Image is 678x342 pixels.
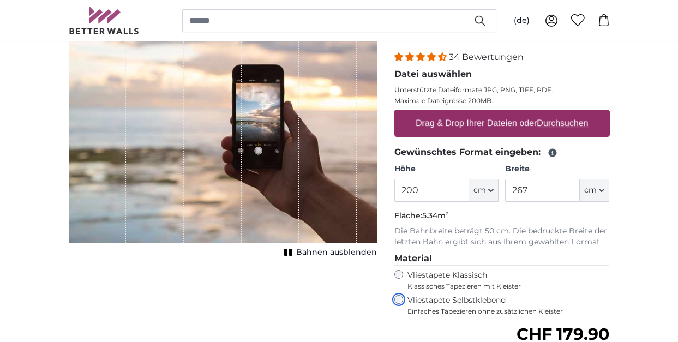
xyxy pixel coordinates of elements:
[281,245,377,260] button: Bahnen ausblenden
[505,11,538,31] button: (de)
[407,307,610,316] span: Einfaches Tapezieren ohne zusätzlichen Kleister
[411,112,593,134] label: Drag & Drop Ihrer Dateien oder
[394,164,499,175] label: Höhe
[407,270,601,291] label: Vliestapete Klassisch
[449,52,524,62] span: 34 Bewertungen
[537,118,588,128] u: Durchsuchen
[296,247,377,258] span: Bahnen ausblenden
[394,146,610,159] legend: Gewünschtes Format eingeben:
[469,179,499,202] button: cm
[505,164,609,175] label: Breite
[69,7,140,34] img: Betterwalls
[407,282,601,291] span: Klassisches Tapezieren mit Kleister
[580,179,609,202] button: cm
[422,211,449,220] span: 5.34m²
[394,252,610,266] legend: Material
[394,52,449,62] span: 4.32 stars
[394,226,610,248] p: Die Bahnbreite beträgt 50 cm. Die bedruckte Breite der letzten Bahn ergibt sich aus Ihrem gewählt...
[394,211,610,221] p: Fläche:
[407,295,610,316] label: Vliestapete Selbstklebend
[394,68,610,81] legend: Datei auswählen
[394,86,610,94] p: Unterstützte Dateiformate JPG, PNG, TIFF, PDF.
[584,185,597,196] span: cm
[69,11,377,260] div: 1 of 1
[473,185,486,196] span: cm
[394,97,610,105] p: Maximale Dateigrösse 200MB.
